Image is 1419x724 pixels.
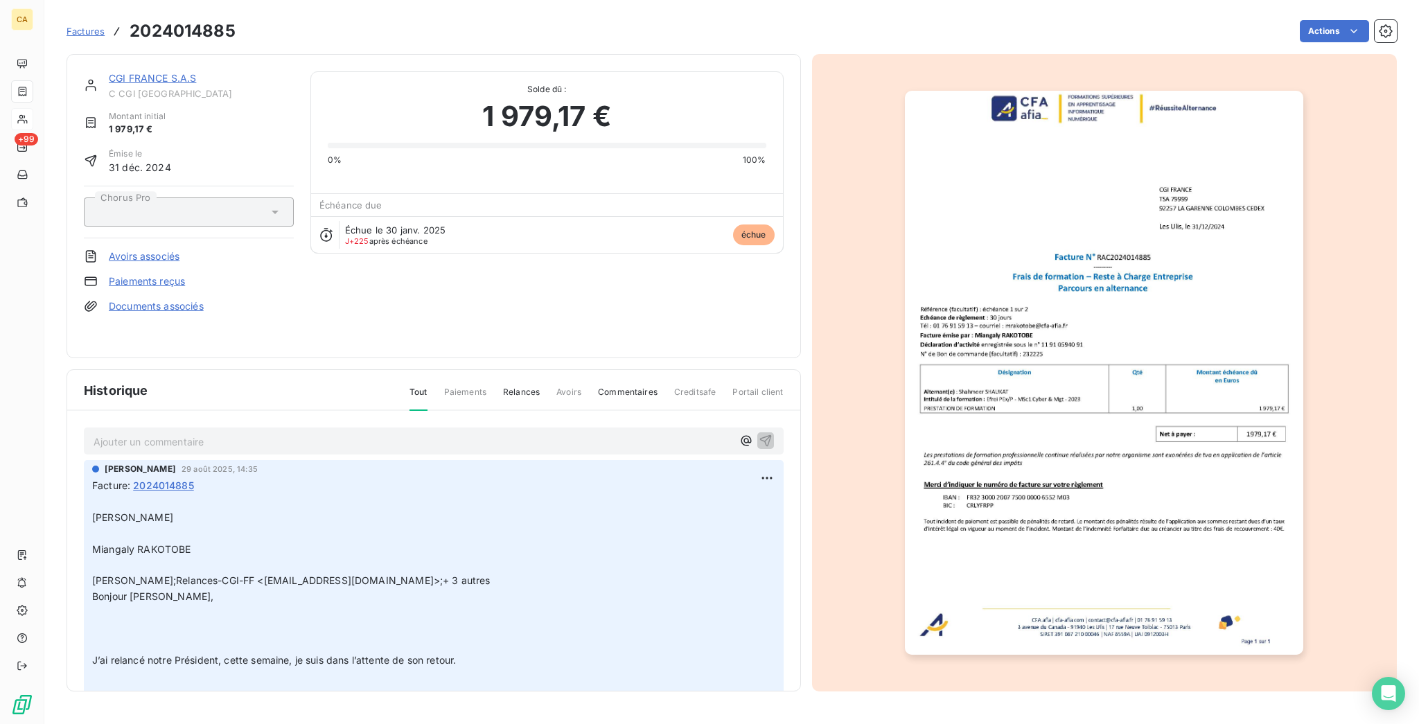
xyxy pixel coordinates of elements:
span: [PERSON_NAME] [105,463,176,475]
span: [PERSON_NAME];​Relances-CGI-FF <[EMAIL_ADDRESS][DOMAIN_NAME]>;​+ 3 autres​​​ [92,574,491,586]
span: +99 [15,133,38,145]
span: 100% [743,154,766,166]
span: 1 979,17 € [482,96,611,137]
span: Avoirs [556,386,581,409]
span: Échéance due [319,200,382,211]
span: 1 979,17 € [109,123,166,136]
div: Open Intercom Messenger [1372,677,1405,710]
a: CGI FRANCE S.A.S [109,72,196,84]
button: Actions [1300,20,1369,42]
span: 31 déc. 2024 [109,160,171,175]
span: [PERSON_NAME] [92,511,173,523]
span: Tout [409,386,428,411]
span: Portail client [732,386,783,409]
img: invoice_thumbnail [905,91,1303,655]
span: 2024014885 [133,478,194,493]
a: Avoirs associés [109,249,179,263]
span: Solde dû : [328,83,766,96]
span: J+225 [345,236,369,246]
span: Commentaires [598,386,658,409]
span: Relances [503,386,540,409]
span: après échéance [345,237,428,245]
a: Documents associés [109,299,204,313]
span: Historique [84,381,148,400]
span: 29 août 2025, 14:35 [182,465,258,473]
span: Bonjour [PERSON_NAME], [92,590,213,602]
span: Miangaly RAKOTOBE​ [92,543,191,555]
span: Creditsafe [674,386,716,409]
span: Échue le 30 janv. 2025 [345,224,446,236]
img: Logo LeanPay [11,694,33,716]
span: Factures [67,26,105,37]
a: Factures [67,24,105,38]
span: Montant initial [109,110,166,123]
a: Paiements reçus [109,274,185,288]
h3: 2024014885 [130,19,236,44]
span: C CGI [GEOGRAPHIC_DATA] [109,88,294,99]
span: Paiements [444,386,486,409]
span: Facture : [92,478,130,493]
div: CA [11,8,33,30]
span: échue [733,224,775,245]
span: Émise le [109,148,171,160]
span: J’ai relancé notre Président, cette semaine, je suis dans l’attente de son retour. [92,654,456,666]
span: 0% [328,154,342,166]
